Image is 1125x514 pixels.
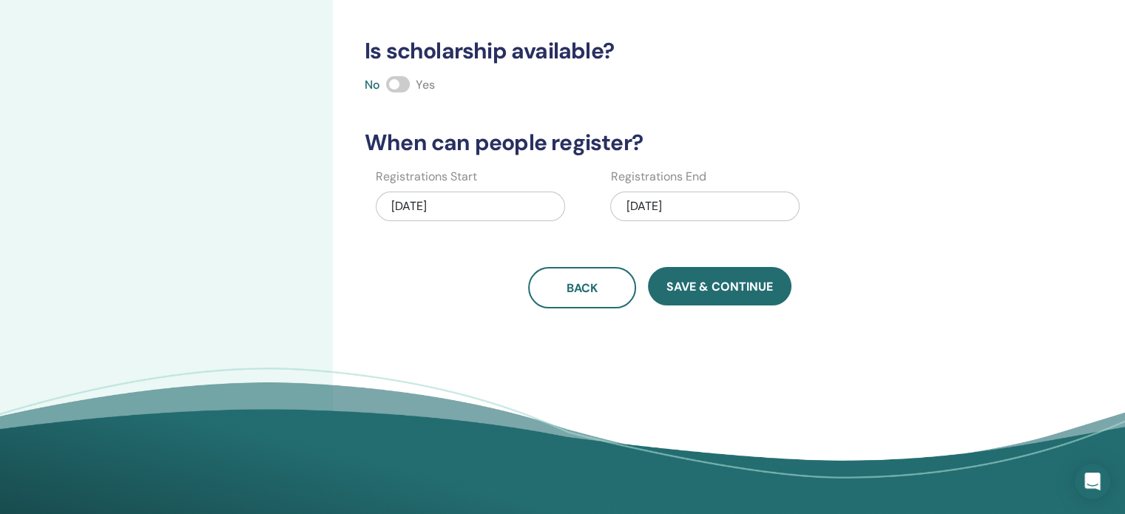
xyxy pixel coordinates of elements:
h3: When can people register? [356,129,964,156]
span: Yes [416,77,435,92]
h3: Is scholarship available? [356,38,964,64]
label: Registrations End [610,168,706,186]
div: [DATE] [610,192,800,221]
button: Back [528,267,636,308]
span: Save & Continue [666,279,773,294]
span: No [365,77,380,92]
div: [DATE] [376,192,565,221]
button: Save & Continue [648,267,791,305]
span: Back [567,280,598,296]
div: Open Intercom Messenger [1075,464,1110,499]
label: Registrations Start [376,168,477,186]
